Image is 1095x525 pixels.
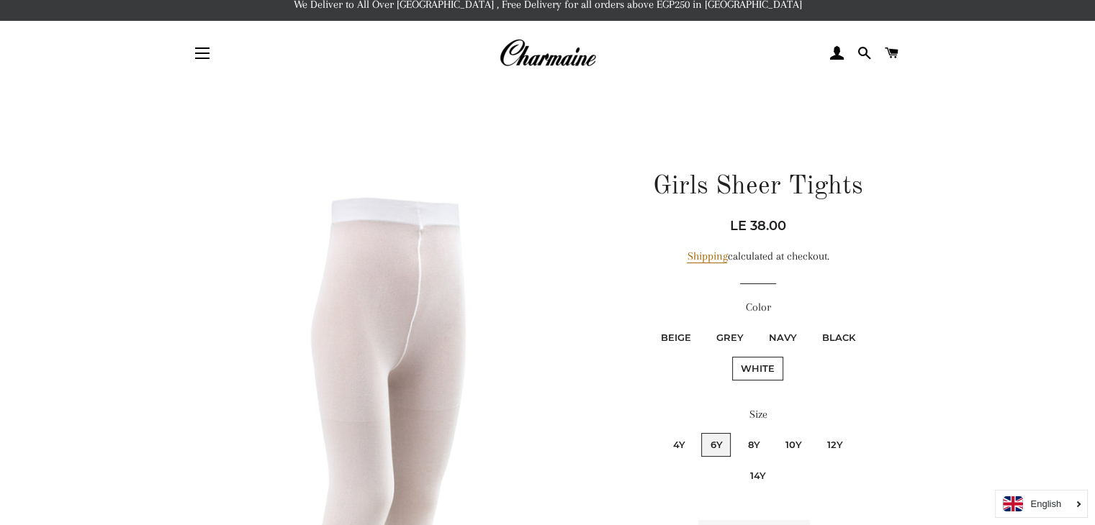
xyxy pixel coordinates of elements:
[701,433,731,457] label: 6y
[630,247,886,265] div: calculated at checkout.
[776,433,810,457] label: 10y
[687,250,727,263] a: Shipping
[630,298,886,316] label: Color
[818,433,851,457] label: 12y
[652,326,699,350] label: Beige
[630,406,886,424] label: Size
[732,357,783,380] label: White
[630,169,886,205] h1: Girls Sheer Tights
[1003,496,1080,511] a: English
[813,326,863,350] label: Black
[707,326,752,350] label: Grey
[730,218,786,234] span: LE 38.00
[1030,499,1061,508] i: English
[499,37,596,69] img: Charmaine Egypt
[760,326,805,350] label: Navy
[741,464,774,488] label: 14y
[739,433,768,457] label: 8y
[664,433,693,457] label: 4y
